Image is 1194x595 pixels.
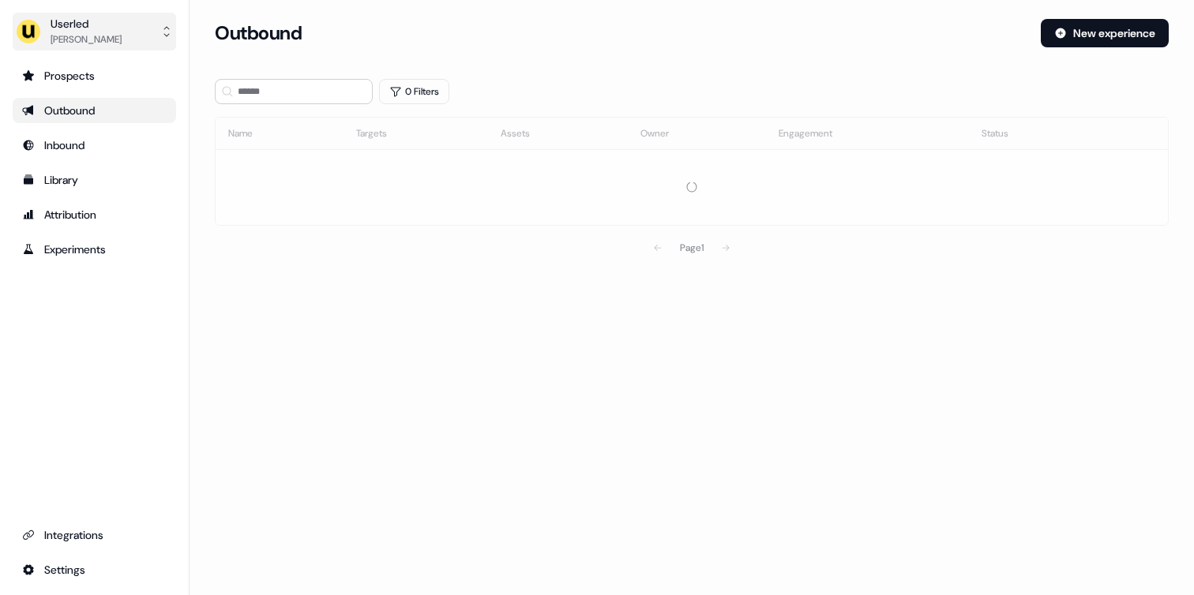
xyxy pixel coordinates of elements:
button: Userled[PERSON_NAME] [13,13,176,51]
div: Experiments [22,241,167,257]
a: Go to Inbound [13,133,176,158]
a: Go to integrations [13,522,176,548]
a: Go to outbound experience [13,98,176,123]
a: Go to integrations [13,557,176,582]
div: [PERSON_NAME] [51,32,122,47]
div: Integrations [22,527,167,543]
div: Inbound [22,137,167,153]
div: Attribution [22,207,167,223]
button: 0 Filters [379,79,449,104]
div: Outbound [22,103,167,118]
div: Userled [51,16,122,32]
a: Go to attribution [13,202,176,227]
div: Settings [22,562,167,578]
a: Go to templates [13,167,176,193]
div: Library [22,172,167,188]
div: Prospects [22,68,167,84]
h3: Outbound [215,21,302,45]
a: Go to experiments [13,237,176,262]
button: New experience [1041,19,1169,47]
a: Go to prospects [13,63,176,88]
